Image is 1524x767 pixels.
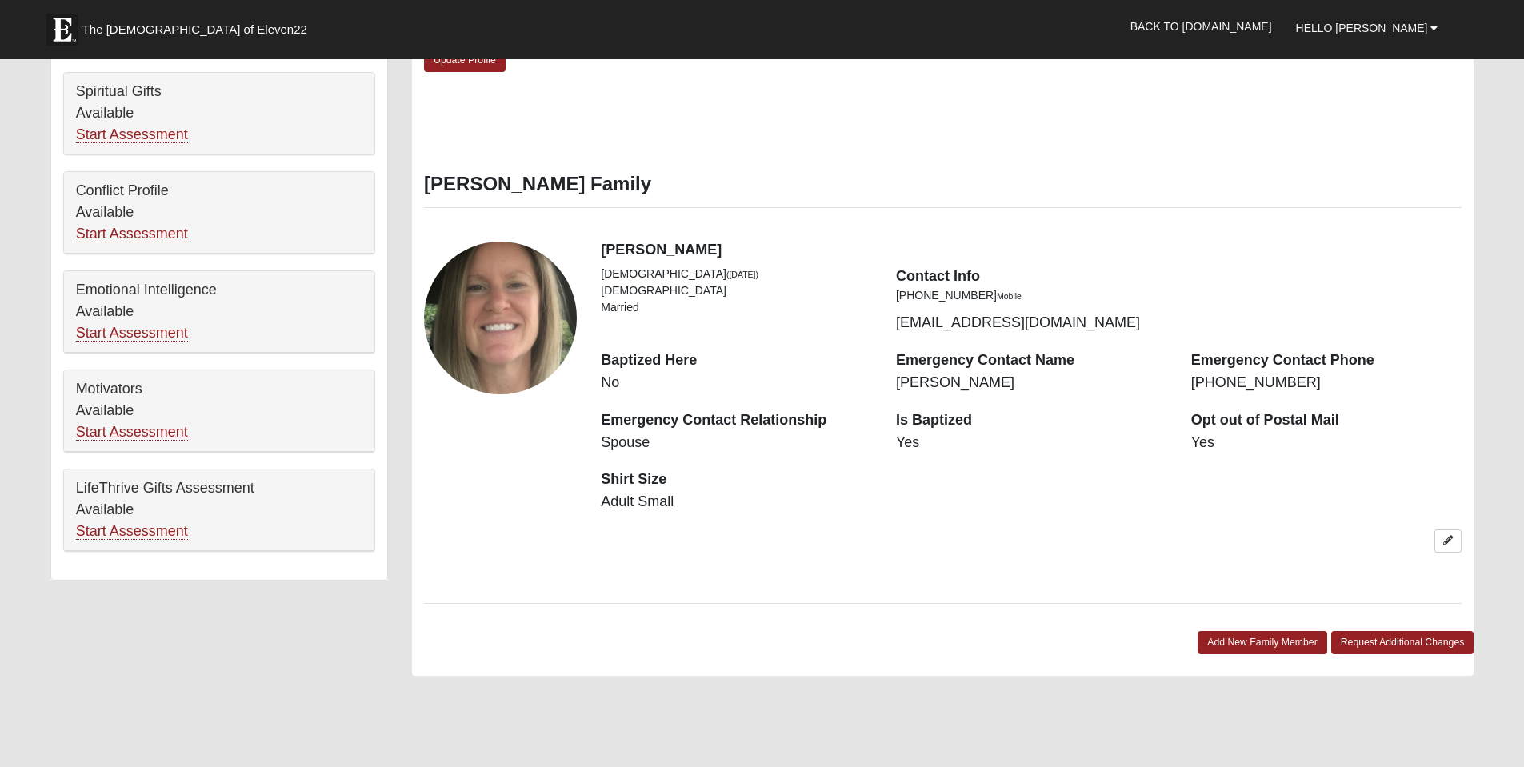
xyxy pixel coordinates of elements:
[601,266,872,282] li: [DEMOGRAPHIC_DATA]
[601,433,872,453] dd: Spouse
[1118,6,1284,46] a: Back to [DOMAIN_NAME]
[896,287,1167,304] li: [PHONE_NUMBER]
[601,492,872,513] dd: Adult Small
[76,523,188,540] a: Start Assessment
[46,14,78,46] img: Eleven22 logo
[896,373,1167,393] dd: [PERSON_NAME]
[64,469,374,551] div: LifeThrive Gifts Assessment Available
[64,73,374,154] div: Spiritual Gifts Available
[601,373,872,393] dd: No
[601,242,1462,259] h4: [PERSON_NAME]
[896,410,1167,431] dt: Is Baptized
[997,291,1022,301] small: Mobile
[1434,529,1462,553] a: Edit Miriam Nieman
[884,266,1179,334] div: [EMAIL_ADDRESS][DOMAIN_NAME]
[896,433,1167,453] dd: Yes
[1191,350,1462,371] dt: Emergency Contact Phone
[1191,410,1462,431] dt: Opt out of Postal Mail
[1191,433,1462,453] dd: Yes
[1191,373,1462,393] dd: [PHONE_NUMBER]
[601,469,872,490] dt: Shirt Size
[76,325,188,342] a: Start Assessment
[82,22,307,38] span: The [DEMOGRAPHIC_DATA] of Eleven22
[1284,8,1450,48] a: Hello [PERSON_NAME]
[64,370,374,452] div: Motivators Available
[601,282,872,299] li: [DEMOGRAPHIC_DATA]
[1331,631,1474,654] a: Request Additional Changes
[726,270,758,279] small: ([DATE])
[64,172,374,254] div: Conflict Profile Available
[601,410,872,431] dt: Emergency Contact Relationship
[1198,631,1327,654] a: Add New Family Member
[76,424,188,441] a: Start Assessment
[64,271,374,353] div: Emotional Intelligence Available
[424,49,506,72] a: Update Profile
[1296,22,1428,34] span: Hello [PERSON_NAME]
[601,350,872,371] dt: Baptized Here
[896,268,980,284] strong: Contact Info
[424,242,577,394] a: View Fullsize Photo
[76,126,188,143] a: Start Assessment
[896,350,1167,371] dt: Emergency Contact Name
[38,6,358,46] a: The [DEMOGRAPHIC_DATA] of Eleven22
[424,173,1462,196] h3: [PERSON_NAME] Family
[601,299,872,316] li: Married
[76,226,188,242] a: Start Assessment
